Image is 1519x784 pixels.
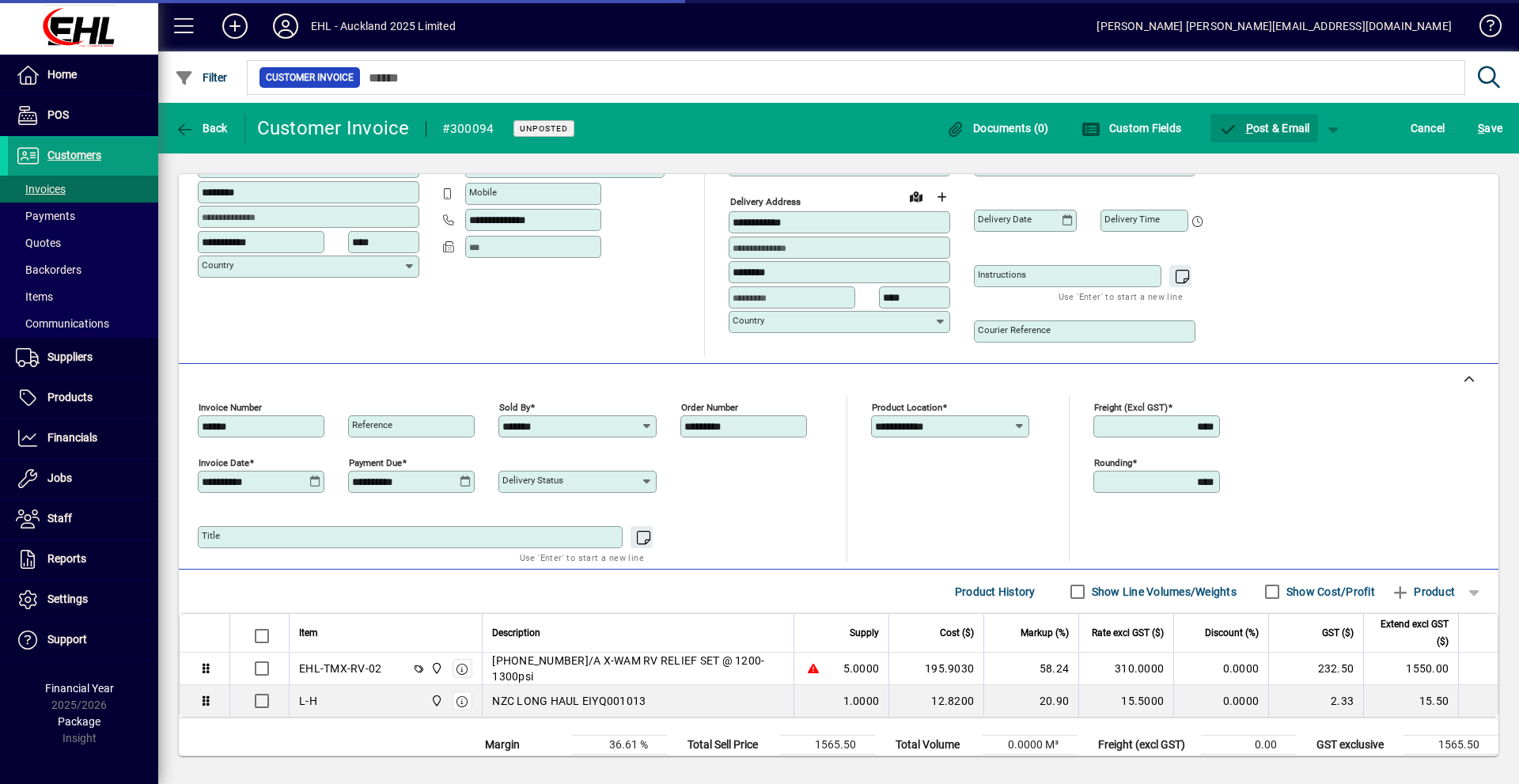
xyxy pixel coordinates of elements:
[1089,693,1164,709] div: 15.5000
[1021,624,1069,642] span: Markup (%)
[47,593,88,605] span: Settings
[492,693,646,709] span: NZC LONG HAUL EIYQ001013
[1090,736,1201,755] td: Freight (excl GST)
[978,214,1032,225] mat-label: Delivery date
[1363,653,1458,685] td: 1550.00
[983,755,1078,774] td: 0.0000 Kg
[1059,287,1183,305] mat-hint: Use 'Enter' to start a new line
[477,755,572,774] td: Markup
[1246,122,1253,134] span: P
[492,624,540,642] span: Description
[1078,114,1185,142] button: Custom Fields
[1089,661,1164,676] div: 310.0000
[872,402,942,413] mat-label: Product location
[171,63,232,92] button: Filter
[1268,685,1363,717] td: 2.33
[780,736,875,755] td: 1565.50
[8,310,158,337] a: Communications
[47,472,72,484] span: Jobs
[8,338,158,377] a: Suppliers
[47,391,93,403] span: Products
[983,685,1078,717] td: 20.90
[1210,114,1318,142] button: Post & Email
[1478,116,1502,141] span: ave
[8,499,158,539] a: Staff
[8,378,158,418] a: Products
[1403,736,1498,755] td: 1565.50
[1218,122,1310,134] span: ost & Email
[175,122,228,134] span: Back
[780,755,875,774] td: 992.34
[1089,584,1237,600] label: Show Line Volumes/Weights
[1391,579,1455,604] span: Product
[903,184,929,209] a: View on map
[520,123,568,134] span: Unposted
[8,283,158,310] a: Items
[8,580,158,619] a: Settings
[572,736,667,755] td: 36.61 %
[520,548,644,566] mat-hint: Use 'Enter' to start a new line
[349,457,402,468] mat-label: Payment due
[47,68,77,81] span: Home
[299,624,318,642] span: Item
[843,693,880,709] span: 1.0000
[266,70,354,85] span: Customer Invoice
[1104,214,1160,225] mat-label: Delivery time
[171,114,232,142] button: Back
[47,552,86,565] span: Reports
[1283,584,1375,600] label: Show Cost/Profit
[16,210,75,222] span: Payments
[1309,755,1403,774] td: GST
[16,183,66,195] span: Invoices
[1081,122,1181,134] span: Custom Fields
[978,269,1026,280] mat-label: Instructions
[1094,402,1168,413] mat-label: Freight (excl GST)
[16,263,81,276] span: Backorders
[1322,624,1354,642] span: GST ($)
[1309,736,1403,755] td: GST exclusive
[502,475,563,486] mat-label: Delivery status
[681,402,738,413] mat-label: Order number
[8,419,158,458] a: Financials
[1363,685,1458,717] td: 15.50
[47,512,72,525] span: Staff
[1092,624,1164,642] span: Rate excl GST ($)
[16,290,53,303] span: Items
[47,350,93,363] span: Suppliers
[47,633,87,646] span: Support
[175,71,228,84] span: Filter
[1201,755,1296,774] td: 0.00
[8,256,158,283] a: Backorders
[8,55,158,95] a: Home
[210,12,260,40] button: Add
[202,259,233,271] mat-label: Country
[888,685,983,717] td: 12.8200
[16,317,109,330] span: Communications
[1090,755,1201,774] td: Rounding
[58,715,100,728] span: Package
[978,324,1051,335] mat-label: Courier Reference
[426,660,445,677] span: EHL AUCKLAND
[47,149,101,161] span: Customers
[733,315,764,326] mat-label: Country
[8,459,158,498] a: Jobs
[1407,114,1449,142] button: Cancel
[1097,13,1452,39] div: [PERSON_NAME] [PERSON_NAME][EMAIL_ADDRESS][DOMAIN_NAME]
[929,184,954,210] button: Choose address
[199,457,249,468] mat-label: Invoice date
[949,578,1042,606] button: Product History
[572,755,667,774] td: 57.76 %
[8,203,158,229] a: Payments
[888,653,983,685] td: 195.9030
[1478,122,1484,134] span: S
[469,187,497,198] mat-label: Mobile
[257,116,410,141] div: Customer Invoice
[888,736,983,755] td: Total Volume
[202,530,220,541] mat-label: Title
[499,402,530,413] mat-label: Sold by
[199,402,262,413] mat-label: Invoice number
[1373,615,1449,650] span: Extend excl GST ($)
[1173,653,1268,685] td: 0.0000
[260,12,311,40] button: Profile
[16,237,61,249] span: Quotes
